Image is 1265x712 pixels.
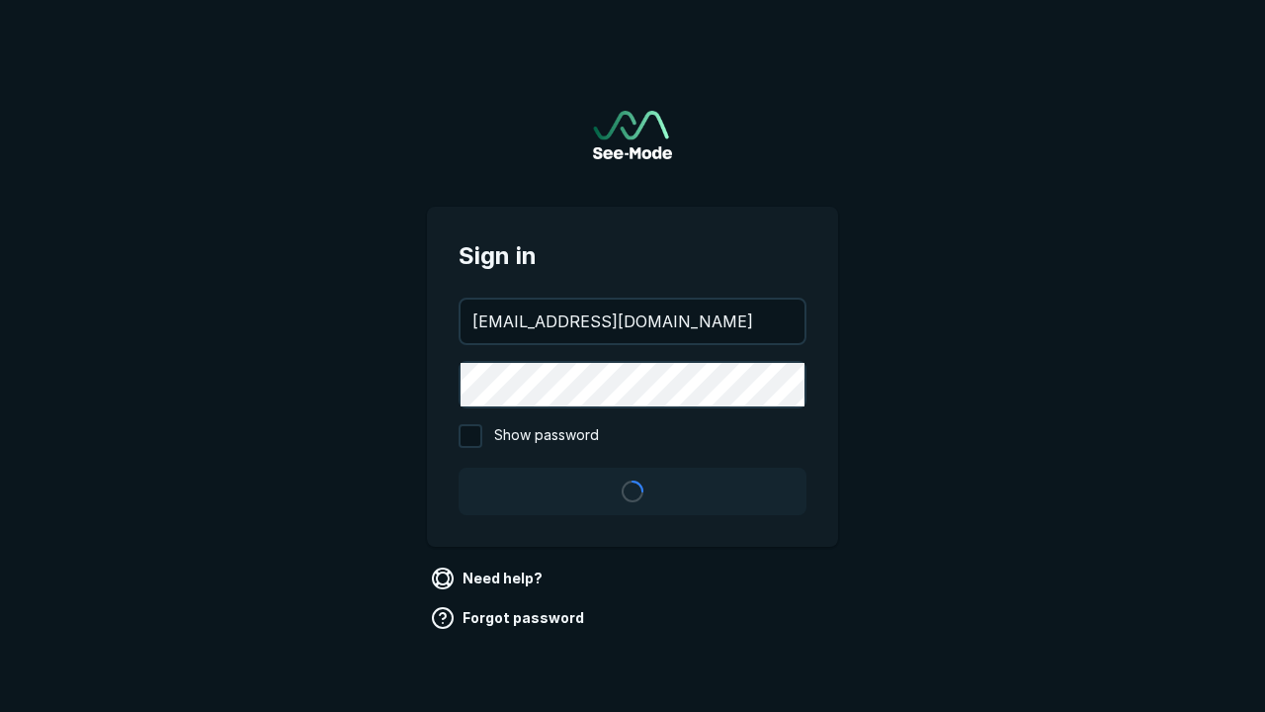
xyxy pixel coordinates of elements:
a: Go to sign in [593,111,672,159]
a: Need help? [427,563,550,594]
span: Show password [494,424,599,448]
input: your@email.com [461,300,804,343]
span: Sign in [459,238,806,274]
a: Forgot password [427,602,592,634]
img: See-Mode Logo [593,111,672,159]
